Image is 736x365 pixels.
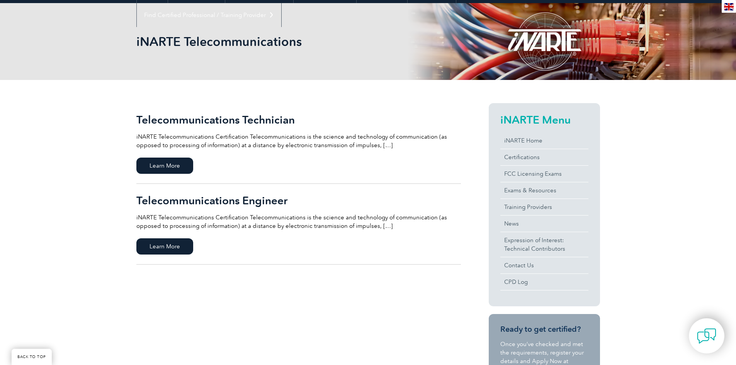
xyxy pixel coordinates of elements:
h2: Telecommunications Technician [136,114,461,126]
a: CPD Log [500,274,588,290]
a: Training Providers [500,199,588,215]
a: Contact Us [500,257,588,273]
img: contact-chat.png [697,326,716,346]
span: Learn More [136,158,193,174]
a: News [500,216,588,232]
a: Telecommunications Technician iNARTE Telecommunications Certification Telecommunications is the s... [136,103,461,184]
span: Learn More [136,238,193,255]
img: en [724,3,734,10]
a: Certifications [500,149,588,165]
h1: iNARTE Telecommunications [136,34,433,49]
a: Telecommunications Engineer iNARTE Telecommunications Certification Telecommunications is the sci... [136,184,461,265]
h2: Telecommunications Engineer [136,194,461,207]
h2: iNARTE Menu [500,114,588,126]
a: BACK TO TOP [12,349,52,365]
h3: Ready to get certified? [500,324,588,334]
a: Find Certified Professional / Training Provider [137,3,281,27]
a: Exams & Resources [500,182,588,199]
a: Expression of Interest:Technical Contributors [500,232,588,257]
p: iNARTE Telecommunications Certification Telecommunications is the science and technology of commu... [136,213,461,230]
a: iNARTE Home [500,132,588,149]
a: FCC Licensing Exams [500,166,588,182]
p: iNARTE Telecommunications Certification Telecommunications is the science and technology of commu... [136,132,461,149]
